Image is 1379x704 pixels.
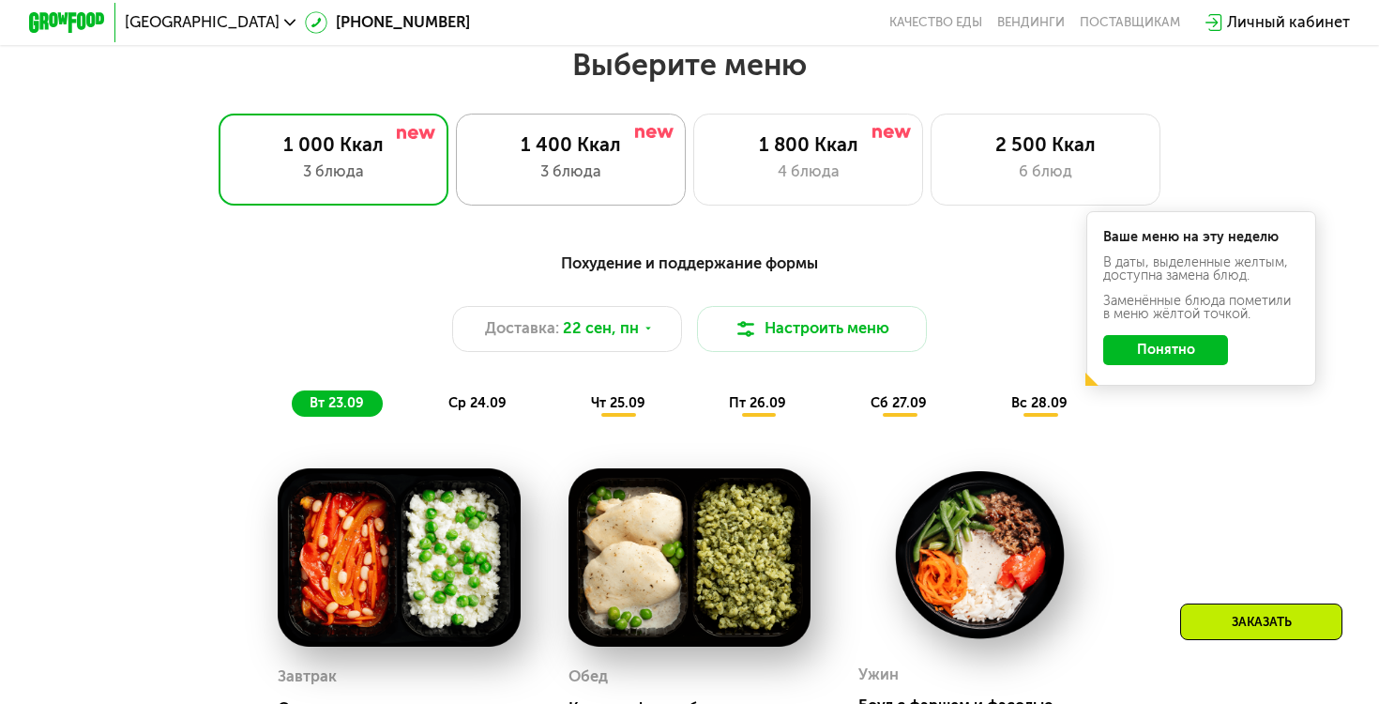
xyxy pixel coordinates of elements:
[125,15,280,30] span: [GEOGRAPHIC_DATA]
[1011,395,1068,411] span: вс 28.09
[123,252,1257,275] div: Похудение и поддержание формы
[997,15,1065,30] a: Вендинги
[713,133,902,157] div: 1 800 Ккал
[476,161,665,184] div: 3 блюда
[485,317,559,341] span: Доставка:
[713,161,902,184] div: 4 блюда
[310,395,364,411] span: вт 23.09
[1103,335,1228,366] button: Понятно
[1103,256,1298,283] div: В даты, выделенные желтым, доступна замена блюд.
[305,11,470,35] a: [PHONE_NUMBER]
[697,306,927,352] button: Настроить меню
[563,317,639,341] span: 22 сен, пн
[1180,604,1342,640] div: Заказать
[238,161,428,184] div: 3 блюда
[1103,231,1298,244] div: Ваше меню на эту неделю
[448,395,507,411] span: ср 24.09
[729,395,786,411] span: пт 26.09
[858,661,899,690] div: Ужин
[568,663,608,692] div: Обед
[871,395,927,411] span: сб 27.09
[1103,295,1298,322] div: Заменённые блюда пометили в меню жёлтой точкой.
[951,133,1141,157] div: 2 500 Ккал
[951,161,1141,184] div: 6 блюд
[1080,15,1180,30] div: поставщикам
[278,663,337,692] div: Завтрак
[61,46,1317,84] h2: Выберите меню
[476,133,665,157] div: 1 400 Ккал
[591,395,645,411] span: чт 25.09
[238,133,428,157] div: 1 000 Ккал
[1227,11,1350,35] div: Личный кабинет
[889,15,982,30] a: Качество еды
